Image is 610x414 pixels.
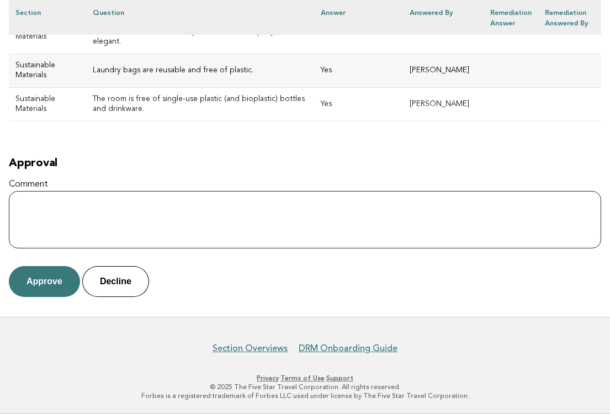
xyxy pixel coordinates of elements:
[326,374,353,382] a: Support
[280,374,325,382] a: Terms of Use
[403,88,484,121] td: [PERSON_NAME]
[9,266,80,297] button: Approve
[314,54,403,88] td: Yes
[9,88,86,121] td: Sustainable Materials
[15,391,595,400] p: Forbes is a registered trademark of Forbes LLC used under license by The Five Star Travel Corpora...
[93,94,307,114] h3: The room is free of single-use plastic (and bioplastic) bottles and drinkware.
[82,266,149,297] button: Decline
[213,343,288,354] a: Section Overviews
[299,343,397,354] a: DRM Onboarding Guide
[15,383,595,391] p: © 2025 The Five Star Travel Corporation. All rights reserved.
[257,374,279,382] a: Privacy
[403,54,484,88] td: [PERSON_NAME]
[314,88,403,121] td: Yes
[9,54,86,88] td: Sustainable Materials
[9,179,601,190] label: Comment
[15,374,595,383] p: · ·
[9,157,601,170] h2: Approval
[93,66,307,76] h3: Laundry bags are reusable and free of plastic.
